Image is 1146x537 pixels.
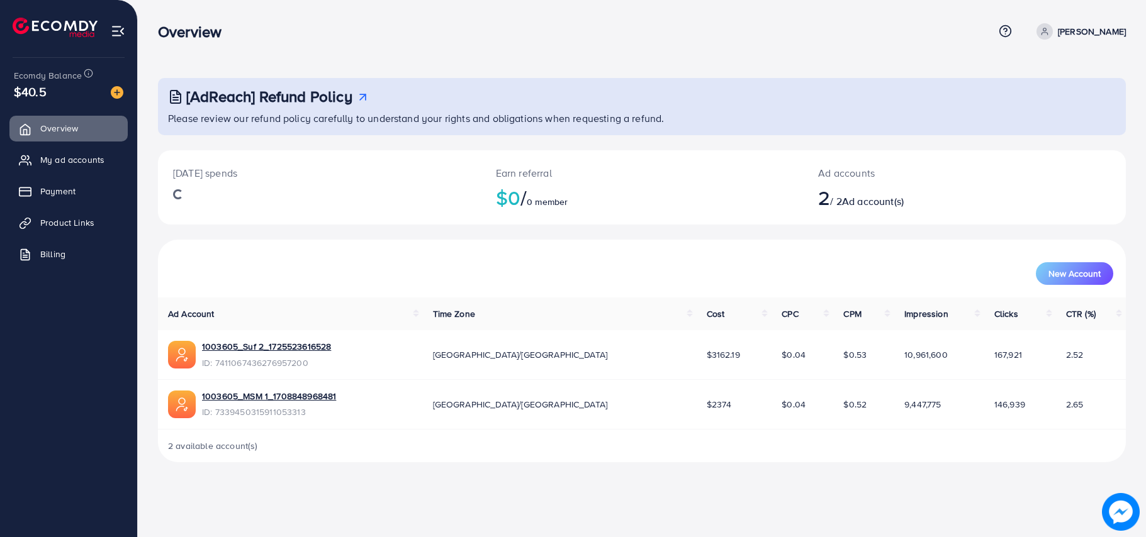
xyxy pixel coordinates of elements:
[14,69,82,82] span: Ecomdy Balance
[818,165,1030,180] p: Ad accounts
[904,307,948,320] span: Impression
[14,82,47,101] span: $40.5
[202,406,336,418] span: ID: 7339450315911053313
[433,398,608,411] span: [GEOGRAPHIC_DATA]/[GEOGRAPHIC_DATA]
[40,248,65,260] span: Billing
[111,24,125,38] img: menu
[496,165,789,180] p: Earn referral
[40,216,94,229] span: Product Links
[40,122,78,135] span: Overview
[818,183,830,212] span: 2
[1031,23,1126,40] a: [PERSON_NAME]
[842,194,904,208] span: Ad account(s)
[168,440,258,452] span: 2 available account(s)
[433,348,608,361] span: [GEOGRAPHIC_DATA]/[GEOGRAPHIC_DATA]
[818,185,1030,209] h2: / 2
[168,341,196,368] img: ic-ads-acc.e4c84228.svg
[843,348,867,361] span: $0.53
[1066,398,1084,411] span: 2.65
[707,307,725,320] span: Cost
[782,398,806,411] span: $0.04
[168,307,215,320] span: Ad Account
[433,307,475,320] span: Time Zone
[202,357,331,369] span: ID: 7411067436276957200
[1036,262,1113,285] button: New Account
[496,185,789,209] h2: $0
[9,116,128,141] a: Overview
[168,111,1118,126] p: Please review our refund policy carefully to understand your rights and obligations when requesti...
[1048,269,1101,278] span: New Account
[904,348,948,361] span: 10,961,600
[527,196,568,208] span: 0 member
[9,241,128,267] a: Billing
[1066,348,1084,361] span: 2.52
[202,390,336,402] a: 1003605_MSM 1_1708848968481
[843,398,867,411] span: $0.52
[40,185,76,197] span: Payment
[9,179,128,204] a: Payment
[168,390,196,418] img: ic-ads-acc.e4c84228.svg
[186,87,352,106] h3: [AdReach] Refund Policy
[111,86,123,99] img: image
[40,153,104,166] span: My ad accounts
[707,348,740,361] span: $3162.19
[994,307,1018,320] span: Clicks
[782,348,806,361] span: $0.04
[707,398,732,411] span: $2374
[9,210,128,235] a: Product Links
[843,307,861,320] span: CPM
[9,147,128,172] a: My ad accounts
[1103,494,1139,530] img: image
[994,398,1025,411] span: 146,939
[202,340,331,353] a: 1003605_Suf 2_1725523616528
[782,307,798,320] span: CPC
[158,23,232,41] h3: Overview
[994,348,1022,361] span: 167,921
[1058,24,1126,39] p: [PERSON_NAME]
[1066,307,1096,320] span: CTR (%)
[520,183,527,212] span: /
[13,18,98,37] img: logo
[173,165,466,180] p: [DATE] spends
[904,398,941,411] span: 9,447,775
